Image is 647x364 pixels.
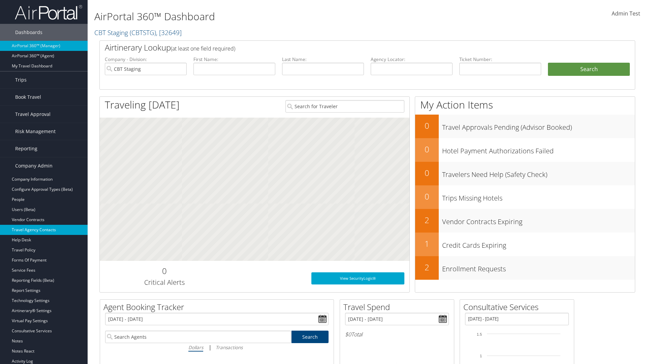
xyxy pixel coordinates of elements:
[415,115,635,138] a: 0Travel Approvals Pending (Advisor Booked)
[415,144,439,155] h2: 0
[15,71,27,88] span: Trips
[216,344,243,351] i: Transactions
[105,331,291,343] input: Search Agents
[171,45,235,52] span: (at least one field required)
[442,166,635,179] h3: Travelers Need Help (Safety Check)
[415,167,439,179] h2: 0
[105,278,224,287] h3: Critical Alerts
[415,256,635,280] a: 2Enrollment Requests
[612,10,640,17] span: Admin Test
[105,343,329,352] div: |
[15,89,41,105] span: Book Travel
[442,237,635,250] h3: Credit Cards Expiring
[105,42,585,53] h2: Airtinerary Lookup
[15,140,37,157] span: Reporting
[442,143,635,156] h3: Hotel Payment Authorizations Failed
[480,354,482,358] tspan: 1
[282,56,364,63] label: Last Name:
[15,157,53,174] span: Company Admin
[15,123,56,140] span: Risk Management
[415,162,635,185] a: 0Travelers Need Help (Safety Check)
[188,344,203,351] i: Dollars
[345,331,449,338] h6: Total
[548,63,630,76] button: Search
[442,119,635,132] h3: Travel Approvals Pending (Advisor Booked)
[345,331,351,338] span: $0
[15,24,42,41] span: Dashboards
[415,191,439,202] h2: 0
[442,214,635,226] h3: Vendor Contracts Expiring
[94,28,182,37] a: CBT Staging
[612,3,640,24] a: Admin Test
[156,28,182,37] span: , [ 32649 ]
[291,331,329,343] a: Search
[285,100,404,113] input: Search for Traveler
[415,233,635,256] a: 1Credit Cards Expiring
[94,9,458,24] h1: AirPortal 360™ Dashboard
[415,209,635,233] a: 2Vendor Contracts Expiring
[415,185,635,209] a: 0Trips Missing Hotels
[459,56,541,63] label: Ticket Number:
[415,214,439,226] h2: 2
[193,56,275,63] label: First Name:
[415,98,635,112] h1: My Action Items
[343,301,454,313] h2: Travel Spend
[130,28,156,37] span: ( CBTSTG )
[103,301,334,313] h2: Agent Booking Tracker
[105,56,187,63] label: Company - Division:
[415,138,635,162] a: 0Hotel Payment Authorizations Failed
[15,106,51,123] span: Travel Approval
[477,332,482,336] tspan: 1.5
[415,120,439,131] h2: 0
[442,261,635,274] h3: Enrollment Requests
[311,272,404,284] a: View SecurityLogic®
[442,190,635,203] h3: Trips Missing Hotels
[415,262,439,273] h2: 2
[105,265,224,277] h2: 0
[15,4,82,20] img: airportal-logo.png
[463,301,574,313] h2: Consultative Services
[371,56,453,63] label: Agency Locator:
[415,238,439,249] h2: 1
[105,98,180,112] h1: Traveling [DATE]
